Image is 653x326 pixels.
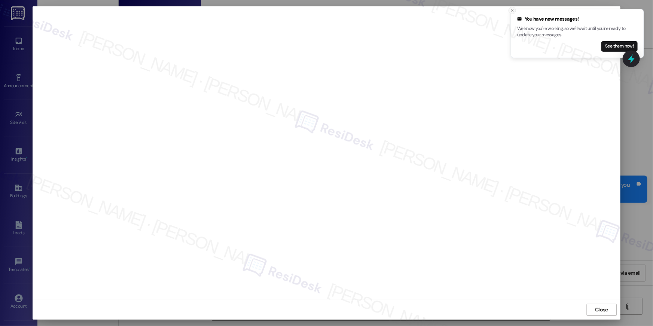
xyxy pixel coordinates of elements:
[517,25,638,39] p: We know you're working, so we'll wait until you're ready to update your messages.
[601,41,638,52] button: See them now!
[595,306,608,314] span: Close
[587,304,617,316] button: Close
[36,10,617,296] iframe: retool
[517,15,638,23] div: You have new messages!
[509,7,516,14] button: Close toast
